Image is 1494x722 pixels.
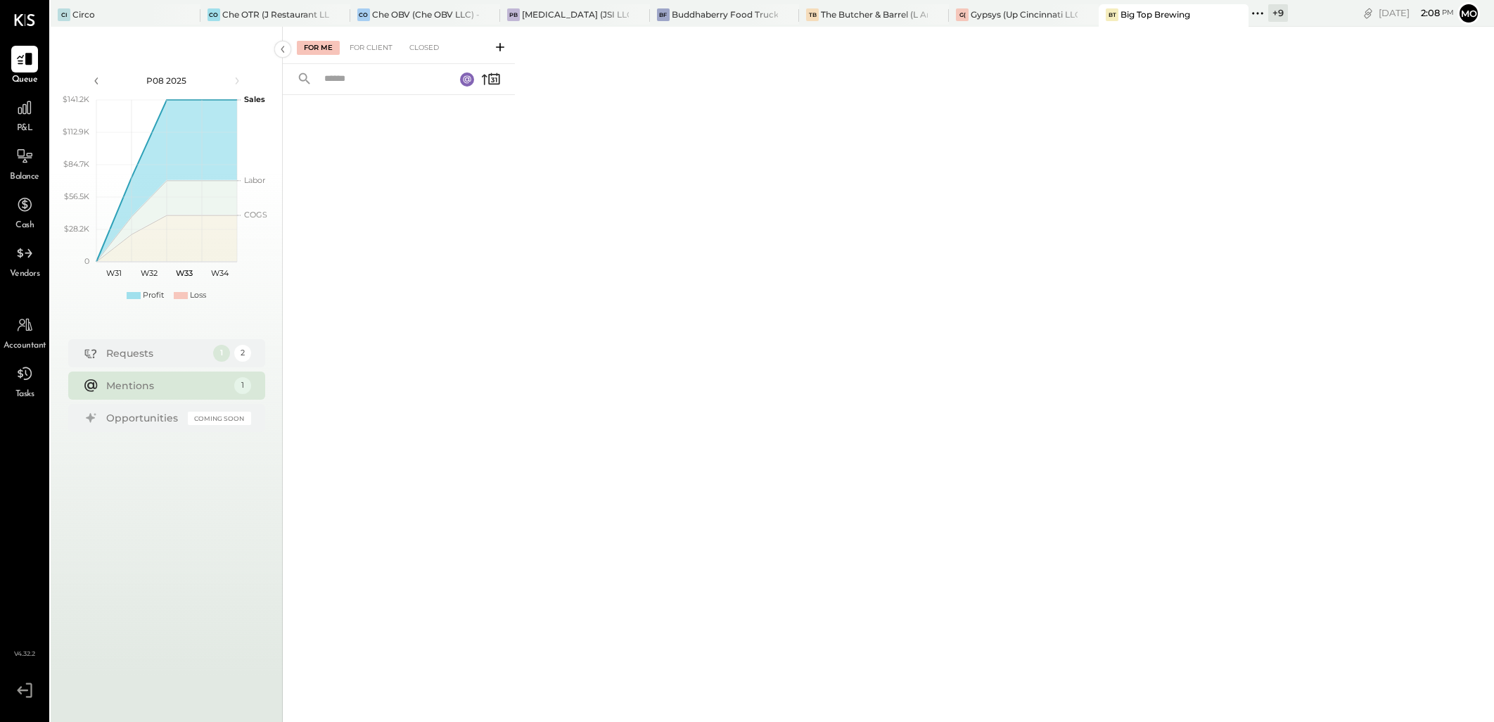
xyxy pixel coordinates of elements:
[210,268,229,278] text: W34
[4,340,46,353] span: Accountant
[402,41,446,55] div: Closed
[244,175,265,185] text: Labor
[1,191,49,232] a: Cash
[1457,2,1480,25] button: Mo
[64,224,89,234] text: $28.2K
[1361,6,1375,20] div: copy link
[63,159,89,169] text: $84.7K
[297,41,340,55] div: For Me
[141,268,158,278] text: W32
[1268,4,1288,22] div: + 9
[234,345,251,362] div: 2
[17,122,33,135] span: P&L
[10,171,39,184] span: Balance
[190,290,206,301] div: Loss
[15,388,34,401] span: Tasks
[657,8,670,21] div: BF
[188,412,251,425] div: Coming Soon
[106,411,181,425] div: Opportunities
[1,143,49,184] a: Balance
[106,268,122,278] text: W31
[971,8,1078,20] div: Gypsys (Up Cincinnati LLC) - Ignite
[63,127,89,137] text: $112.9K
[1,360,49,401] a: Tasks
[956,8,969,21] div: G(
[106,346,206,360] div: Requests
[1,94,49,135] a: P&L
[64,191,89,201] text: $56.5K
[343,41,400,55] div: For Client
[1106,8,1118,21] div: BT
[106,379,227,393] div: Mentions
[372,8,479,20] div: Che OBV (Che OBV LLC) - Ignite
[244,210,267,220] text: COGS
[672,8,779,20] div: Buddhaberry Food Truck
[1,240,49,281] a: Vendors
[84,256,89,266] text: 0
[12,74,38,87] span: Queue
[522,8,629,20] div: [MEDICAL_DATA] (JSI LLC) - Ignite
[1120,8,1190,20] div: Big Top Brewing
[143,290,164,301] div: Profit
[222,8,329,20] div: Che OTR (J Restaurant LLC) - Ignite
[357,8,370,21] div: CO
[107,75,226,87] div: P08 2025
[507,8,520,21] div: PB
[234,377,251,394] div: 1
[806,8,819,21] div: TB
[63,94,89,104] text: $141.2K
[176,268,193,278] text: W33
[1,46,49,87] a: Queue
[58,8,70,21] div: Ci
[72,8,95,20] div: Circo
[15,220,34,232] span: Cash
[207,8,220,21] div: CO
[213,345,230,362] div: 1
[1,312,49,353] a: Accountant
[244,94,265,104] text: Sales
[10,268,40,281] span: Vendors
[821,8,928,20] div: The Butcher & Barrel (L Argento LLC) - [GEOGRAPHIC_DATA]
[1379,6,1454,20] div: [DATE]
